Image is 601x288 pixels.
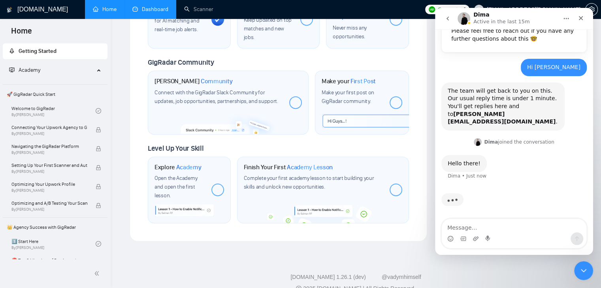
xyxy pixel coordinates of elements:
a: @vadymhimself [382,274,421,280]
span: Level Up Your Skill [148,144,203,153]
span: Open the Academy and open the first lesson. [154,175,197,199]
span: By [PERSON_NAME] [11,150,87,155]
span: 👑 Agency Success with GigRadar [4,219,107,235]
h1: [PERSON_NAME] [154,77,233,85]
span: lock [96,146,101,151]
span: 0 [463,5,466,14]
span: Academy Lesson [287,163,333,171]
img: upwork-logo.png [429,6,435,13]
span: Academy [176,163,202,171]
span: setting [586,6,597,13]
span: rocket [9,48,15,54]
span: By [PERSON_NAME] [11,188,87,193]
img: logo [7,4,12,16]
span: Optimizing and A/B Testing Your Scanner for Better Results [11,199,87,207]
h1: Make your [322,77,376,85]
span: Enable the scanner for AI matching and real-time job alerts. [154,9,199,33]
span: Keep updated on top matches and new jobs. [244,17,292,41]
span: Academy [19,67,40,73]
span: user [476,7,482,12]
span: Make your first post on GigRadar community. [322,89,374,105]
span: 🚀 GigRadar Quick Start [4,86,107,102]
span: By [PERSON_NAME] [11,207,87,212]
span: Connecting Your Upwork Agency to GigRadar [11,123,87,131]
a: Welcome to GigRadarBy[PERSON_NAME] [11,102,96,120]
span: Connect with the GigRadar Slack Community for updates, job opportunities, partnerships, and support. [154,89,278,105]
span: check-circle [96,108,101,114]
span: fund-projection-screen [9,67,15,73]
h1: Finish Your First [244,163,333,171]
span: Complete your first academy lesson to start building your skills and unlock new opportunities. [244,175,374,190]
a: dashboardDashboard [132,6,168,13]
span: Navigating the GigRadar Platform [11,142,87,150]
iframe: Intercom live chat [574,261,593,280]
span: Optimizing Your Upwork Profile [11,180,87,188]
span: GigRadar Community [148,58,214,67]
span: lock [96,127,101,133]
span: Academy [9,67,40,73]
a: setting [585,6,598,13]
a: searchScanner [184,6,213,13]
span: Home [5,25,38,42]
span: lock [96,165,101,170]
span: lock [96,184,101,189]
a: [DOMAIN_NAME] 1.26.1 (dev) [290,274,366,280]
img: academy-bg.png [264,205,383,223]
img: slackcommunity-bg.png [181,111,277,134]
span: Connects: [438,5,462,14]
span: Getting Started [19,48,57,54]
span: double-left [94,269,102,277]
span: Community [201,77,233,85]
span: By [PERSON_NAME] [11,169,87,174]
span: ⛔ Top 3 Mistakes of Pro Agencies [11,256,87,264]
span: Setting Up Your First Scanner and Auto-Bidder [11,161,87,169]
li: Getting Started [3,43,107,59]
a: 1️⃣ Start HereBy[PERSON_NAME] [11,235,96,252]
iframe: Intercom live chat [435,8,593,255]
span: By [PERSON_NAME] [11,131,87,136]
span: check-circle [96,241,101,247]
h1: Explore [154,163,202,171]
a: homeHome [93,6,117,13]
span: First Post [350,77,376,85]
button: setting [585,3,598,16]
span: lock [96,203,101,208]
span: Never miss any opportunities. [333,24,367,40]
